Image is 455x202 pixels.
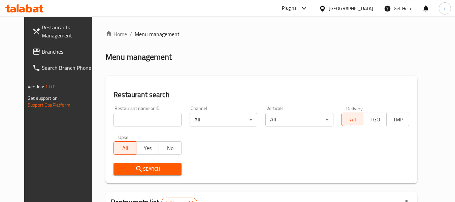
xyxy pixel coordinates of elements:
span: Get support on: [28,94,59,103]
span: Yes [139,143,156,153]
a: Restaurants Management [27,19,100,44]
span: Restaurants Management [42,23,95,39]
span: TMP [389,115,407,124]
div: All [190,113,257,126]
button: All [113,141,136,155]
a: Home [105,30,127,38]
button: No [159,141,182,155]
h2: Restaurant search [113,90,409,100]
span: i [444,5,445,12]
div: [GEOGRAPHIC_DATA] [329,5,373,12]
span: No [162,143,179,153]
span: 1.0.0 [45,82,56,91]
span: All [345,115,362,124]
a: Search Branch Phone [27,60,100,76]
span: Branches [42,48,95,56]
span: Search Branch Phone [42,64,95,72]
h2: Menu management [105,52,172,62]
span: Version: [28,82,44,91]
button: TGO [364,113,387,126]
nav: breadcrumb [105,30,417,38]
span: Menu management [135,30,180,38]
div: All [265,113,333,126]
input: Search for restaurant name or ID.. [113,113,181,126]
button: Search [113,163,181,175]
div: Plugins [282,4,297,12]
label: Upsell [118,135,131,139]
span: TGO [367,115,384,124]
label: Delivery [346,106,363,111]
button: All [342,113,364,126]
span: Search [119,165,176,173]
li: / [130,30,132,38]
button: Yes [136,141,159,155]
span: All [117,143,134,153]
a: Branches [27,44,100,60]
a: Support.OpsPlatform [28,100,70,109]
button: TMP [386,113,409,126]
